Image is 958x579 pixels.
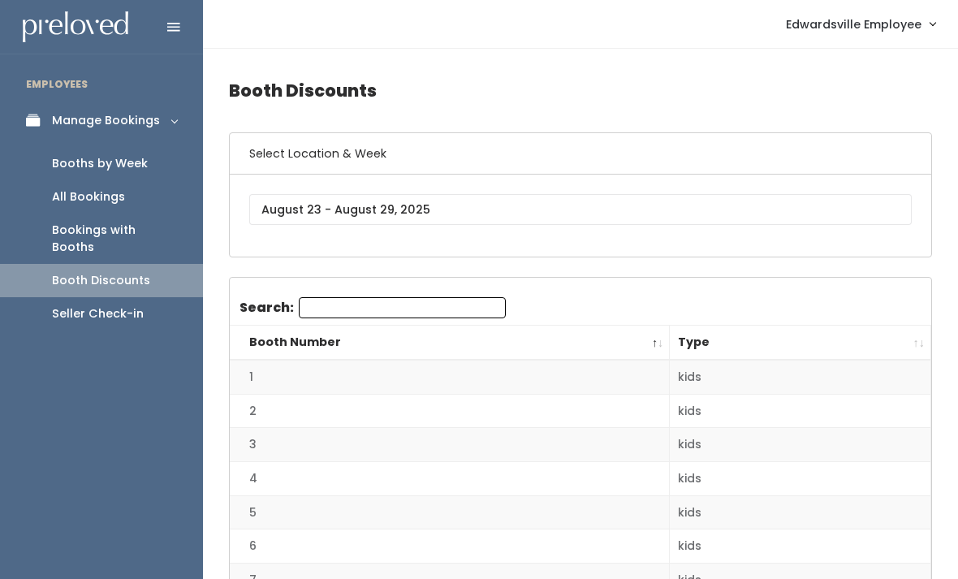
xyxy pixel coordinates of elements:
[230,529,670,564] td: 6
[670,495,931,529] td: kids
[230,360,670,394] td: 1
[230,133,931,175] h6: Select Location & Week
[52,222,177,256] div: Bookings with Booths
[230,326,670,361] th: Booth Number: activate to sort column descending
[670,428,931,462] td: kids
[670,394,931,428] td: kids
[230,394,670,428] td: 2
[230,495,670,529] td: 5
[670,529,931,564] td: kids
[770,6,952,41] a: Edwardsville Employee
[23,11,128,43] img: preloved logo
[299,297,506,318] input: Search:
[239,297,506,318] label: Search:
[670,360,931,394] td: kids
[52,305,144,322] div: Seller Check-in
[230,428,670,462] td: 3
[230,461,670,495] td: 4
[249,194,912,225] input: August 23 - August 29, 2025
[52,112,160,129] div: Manage Bookings
[786,15,921,33] span: Edwardsville Employee
[52,155,148,172] div: Booths by Week
[670,461,931,495] td: kids
[52,188,125,205] div: All Bookings
[670,326,931,361] th: Type: activate to sort column ascending
[229,68,932,113] h4: Booth Discounts
[52,272,150,289] div: Booth Discounts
